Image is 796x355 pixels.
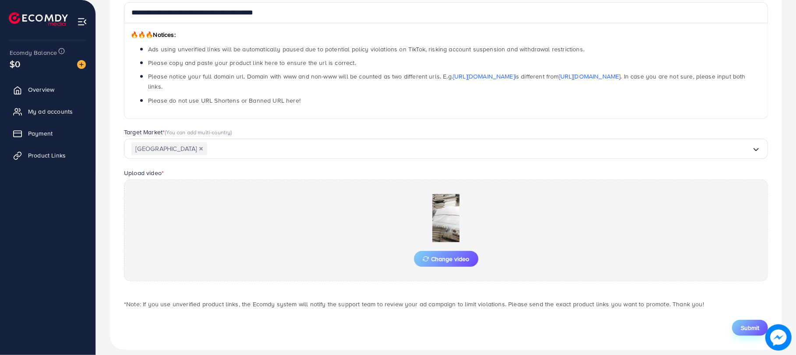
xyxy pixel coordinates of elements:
span: Submit [741,323,759,332]
span: Please notice your full domain url. Domain with www and non-www will be counted as two different ... [148,72,746,91]
a: Product Links [7,147,89,164]
label: Target Market [124,128,232,136]
button: Change video [414,251,478,267]
input: Search for option [207,142,752,156]
span: $0 [10,57,20,70]
img: Preview Image [402,194,490,242]
span: Product Links [28,151,66,160]
span: Notices: [131,30,176,39]
a: My ad accounts [7,103,89,120]
span: Please do not use URL Shortens or Banned URL here! [148,96,301,105]
p: *Note: If you use unverified product links, the Ecomdy system will notify the support team to rev... [124,299,768,309]
a: [URL][DOMAIN_NAME] [559,72,621,81]
span: [GEOGRAPHIC_DATA] [131,142,207,156]
img: image [77,60,86,69]
a: [URL][DOMAIN_NAME] [453,72,515,81]
div: Search for option [124,139,768,159]
a: Overview [7,81,89,98]
span: My ad accounts [28,107,73,116]
button: Submit [732,320,768,336]
span: Please copy and paste your product link here to ensure the url is correct. [148,58,356,67]
a: Payment [7,125,89,142]
span: 🔥🔥🔥 [131,30,153,39]
label: Upload video [124,169,164,177]
span: Ecomdy Balance [10,48,57,57]
span: Ads using unverified links will be automatically paused due to potential policy violations on Tik... [148,45,584,54]
span: Payment [28,129,53,138]
img: logo [9,12,68,26]
button: Deselect Pakistan [199,147,203,151]
img: image [765,324,792,351]
img: menu [77,17,87,27]
span: (You can add multi-country) [165,128,232,136]
span: Change video [423,256,470,262]
span: Overview [28,85,54,94]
